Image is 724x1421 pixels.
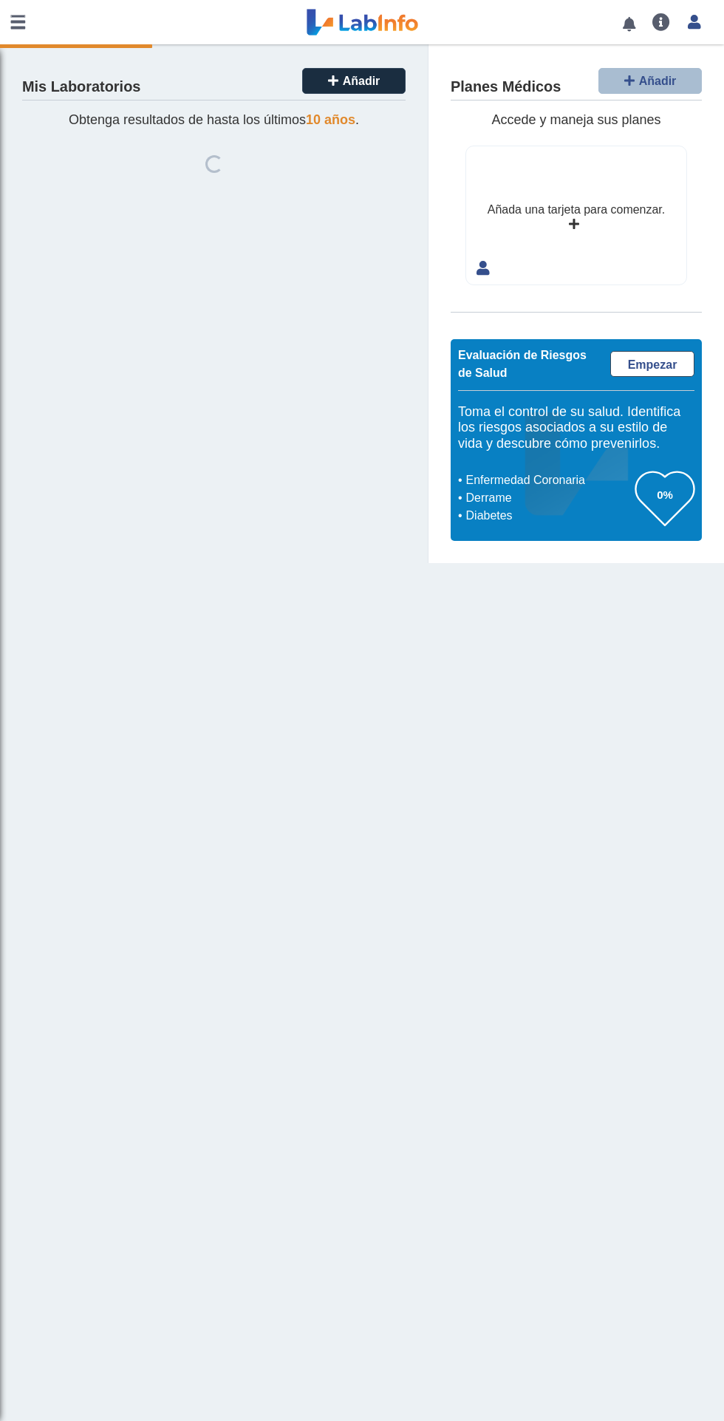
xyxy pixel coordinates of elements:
[451,78,561,96] h4: Planes Médicos
[635,485,694,504] h3: 0%
[462,471,635,489] li: Enfermedad Coronaria
[343,75,380,87] span: Añadir
[628,358,677,371] span: Empezar
[306,112,355,127] span: 10 años
[488,201,665,219] div: Añada una tarjeta para comenzar.
[22,78,140,96] h4: Mis Laboratorios
[458,349,587,379] span: Evaluación de Riesgos de Salud
[610,351,694,377] a: Empezar
[491,112,660,127] span: Accede y maneja sus planes
[598,68,702,94] button: Añadir
[69,112,359,127] span: Obtenga resultados de hasta los últimos .
[302,68,406,94] button: Añadir
[639,75,677,87] span: Añadir
[462,489,635,507] li: Derrame
[462,507,635,525] li: Diabetes
[458,404,694,452] h5: Toma el control de su salud. Identifica los riesgos asociados a su estilo de vida y descubre cómo...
